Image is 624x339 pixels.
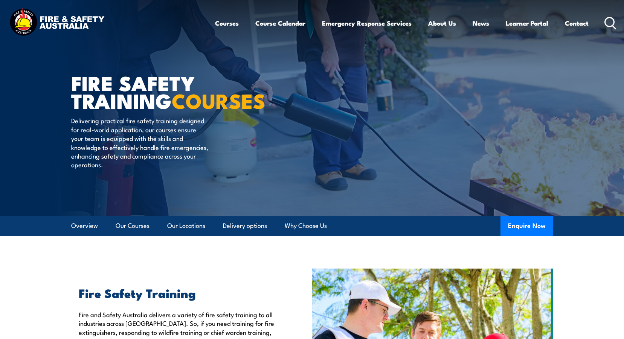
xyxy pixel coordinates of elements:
a: Our Courses [116,216,150,236]
button: Enquire Now [500,216,553,236]
a: Delivery options [223,216,267,236]
a: Overview [71,216,98,236]
a: Emergency Response Services [322,13,412,33]
a: Our Locations [167,216,205,236]
a: News [473,13,489,33]
a: Courses [215,13,239,33]
a: Why Choose Us [285,216,327,236]
a: Course Calendar [255,13,305,33]
a: Contact [565,13,589,33]
a: About Us [428,13,456,33]
h1: FIRE SAFETY TRAINING [71,74,257,109]
strong: COURSES [172,84,265,116]
a: Learner Portal [506,13,548,33]
h2: Fire Safety Training [79,287,278,298]
p: Delivering practical fire safety training designed for real-world application, our courses ensure... [71,116,209,169]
